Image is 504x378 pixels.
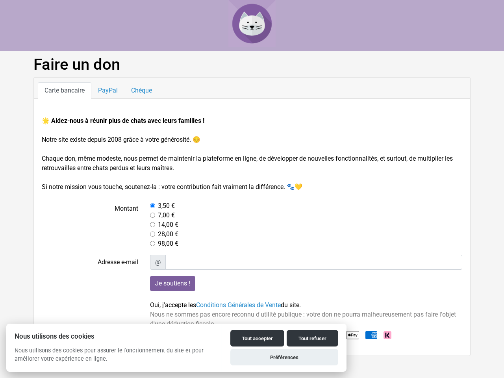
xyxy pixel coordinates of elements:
[36,255,144,270] label: Adresse e-mail
[158,220,178,230] label: 14,00 €
[158,201,175,211] label: 3,50 €
[150,255,166,270] span: @
[6,346,222,369] p: Nous utilisons des cookies pour assurer le fonctionnement du site et pour améliorer votre expérie...
[38,82,91,99] a: Carte bancaire
[42,116,462,341] form: Notre site existe depuis 2008 grâce à votre générosité. ☺️ Chaque don, même modeste, nous permet ...
[230,349,338,365] button: Préférences
[42,117,204,124] strong: 🌟 Aidez-nous à réunir plus de chats avec leurs familles !
[124,82,159,99] a: Chèque
[196,301,281,309] a: Conditions Générales de Vente
[287,330,338,346] button: Tout refuser
[36,201,144,248] label: Montant
[158,211,175,220] label: 7,00 €
[150,311,456,328] span: Nous ne sommes pas encore reconnu d'utilité publique : votre don ne pourra malheureusement pas fa...
[365,331,377,339] img: American Express
[91,82,124,99] a: PayPal
[384,331,391,339] img: Klarna
[150,301,301,309] span: Oui, j'accepte les du site.
[6,333,222,340] h2: Nous utilisons des cookies
[346,329,359,341] img: Apple Pay
[150,276,195,291] input: Je soutiens !
[230,330,284,346] button: Tout accepter
[158,239,178,248] label: 98,00 €
[33,55,471,74] h1: Faire un don
[158,230,178,239] label: 28,00 €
